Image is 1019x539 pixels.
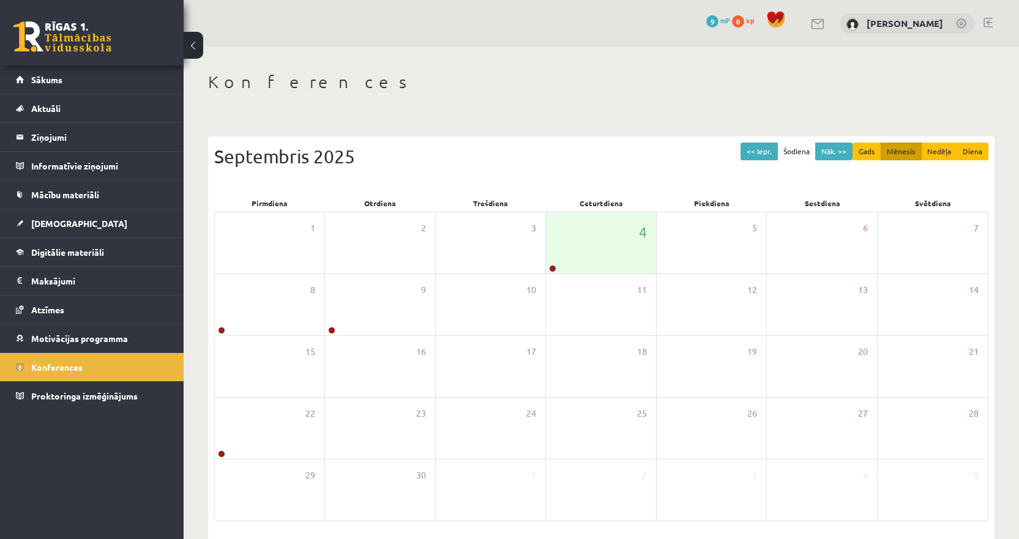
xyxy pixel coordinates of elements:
span: 9 [421,283,426,297]
span: 20 [858,345,868,359]
button: Nāk. >> [815,143,853,160]
a: Aktuāli [16,94,168,122]
span: 13 [858,283,868,297]
a: Motivācijas programma [16,324,168,352]
span: mP [720,15,730,25]
span: 17 [526,345,536,359]
legend: Maksājumi [31,267,168,295]
span: 15 [305,345,315,359]
span: 6 [863,221,868,235]
span: 24 [526,407,536,420]
span: Konferences [31,362,83,373]
span: 30 [416,469,426,482]
span: 1 [310,221,315,235]
span: Motivācijas programma [31,333,128,344]
span: Digitālie materiāli [31,247,104,258]
div: Otrdiena [325,195,436,212]
button: Mēnesis [881,143,922,160]
a: 9 mP [706,15,730,25]
span: 4 [639,221,647,242]
a: 0 xp [732,15,760,25]
span: 29 [305,469,315,482]
a: Atzīmes [16,296,168,324]
span: 1 [531,469,536,482]
span: 28 [969,407,979,420]
h1: Konferences [208,72,995,92]
legend: Ziņojumi [31,123,168,151]
div: Ceturtdiena [546,195,657,212]
legend: Informatīvie ziņojumi [31,152,168,180]
button: Diena [957,143,988,160]
a: Rīgas 1. Tālmācības vidusskola [13,21,111,52]
span: 14 [969,283,979,297]
button: << Iepr. [741,143,778,160]
span: Atzīmes [31,304,64,315]
span: 22 [305,407,315,420]
a: Ziņojumi [16,123,168,151]
span: 8 [310,283,315,297]
span: 3 [531,221,536,235]
span: 0 [732,15,744,28]
span: 4 [863,469,868,482]
a: [PERSON_NAME] [867,17,943,29]
span: 18 [637,345,647,359]
button: Gads [853,143,881,160]
img: Vladislavs Daņilovs [846,18,859,31]
a: Proktoringa izmēģinājums [16,382,168,410]
span: Sākums [31,74,62,85]
a: Digitālie materiāli [16,238,168,266]
span: 10 [526,283,536,297]
span: 5 [974,469,979,482]
span: 25 [637,407,647,420]
span: xp [746,15,754,25]
span: Mācību materiāli [31,189,99,200]
span: 2 [421,221,426,235]
span: 21 [969,345,979,359]
div: Trešdiena [435,195,546,212]
span: 2 [642,469,647,482]
a: [DEMOGRAPHIC_DATA] [16,209,168,237]
span: 12 [747,283,757,297]
a: Sākums [16,65,168,94]
span: 5 [752,221,757,235]
a: Maksājumi [16,267,168,295]
span: 26 [747,407,757,420]
span: Proktoringa izmēģinājums [31,390,138,401]
div: Sestdiena [767,195,878,212]
a: Informatīvie ziņojumi [16,152,168,180]
span: 16 [416,345,426,359]
span: 19 [747,345,757,359]
span: 11 [637,283,647,297]
span: 9 [706,15,719,28]
a: Konferences [16,353,168,381]
span: 23 [416,407,426,420]
span: 3 [752,469,757,482]
span: Aktuāli [31,103,61,114]
button: Šodiena [777,143,816,160]
span: 7 [974,221,979,235]
span: [DEMOGRAPHIC_DATA] [31,218,127,229]
a: Mācību materiāli [16,180,168,209]
div: Svētdiena [878,195,988,212]
div: Piekdiena [657,195,767,212]
button: Nedēļa [921,143,957,160]
span: 27 [858,407,868,420]
div: Pirmdiena [214,195,325,212]
div: Septembris 2025 [214,143,988,170]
